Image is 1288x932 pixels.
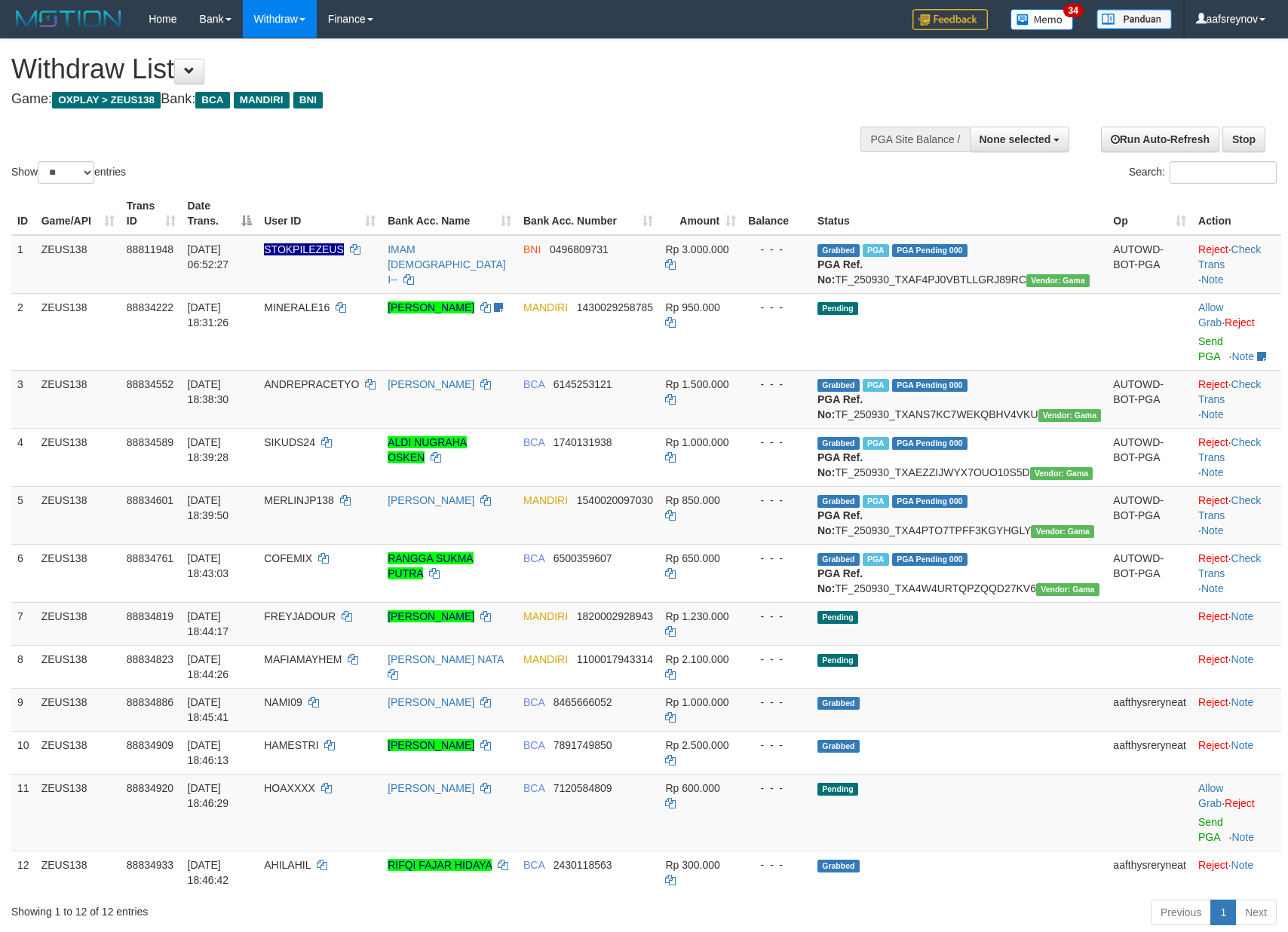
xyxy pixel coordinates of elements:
[811,428,1107,486] td: TF_250930_TXAEZZIJWYX7OUO10S5D
[748,435,805,450] div: - - -
[1198,436,1261,463] a: Check Trans
[1201,524,1224,536] a: Note
[1231,859,1254,871] a: Note
[188,494,229,521] span: [DATE] 18:39:50
[577,653,653,665] span: Copy 1100017943314 to clipboard
[863,244,889,257] span: Marked by aafsreyleap
[35,645,121,688] td: ZEUS138
[11,235,35,294] td: 1
[1198,301,1223,328] a: Allow Grab
[188,243,229,270] span: [DATE] 06:52:27
[1096,9,1172,29] img: panduan.png
[1107,370,1192,428] td: AUTOWD-BOT-PGA
[1010,9,1074,30] img: Button%20Memo.svg
[892,553,968,566] span: PGA Pending
[665,494,719,506] span: Rp 850.000
[817,244,860,257] span: Grabbed
[11,54,844,84] h1: Withdraw List
[1192,851,1281,894] td: ·
[1107,428,1192,486] td: AUTOWD-BOT-PGA
[1198,610,1228,622] a: Reject
[388,610,474,622] a: [PERSON_NAME]
[11,428,35,486] td: 4
[748,609,805,624] div: - - -
[127,739,173,751] span: 88834909
[188,436,229,463] span: [DATE] 18:39:28
[577,610,653,622] span: Copy 1820002928943 to clipboard
[665,301,719,313] span: Rp 950.000
[817,654,858,667] span: Pending
[1201,466,1224,478] a: Note
[35,428,121,486] td: ZEUS138
[264,301,330,313] span: MINERALE16
[665,696,728,708] span: Rp 1.000.000
[665,782,719,794] span: Rp 600.000
[1222,127,1265,152] a: Stop
[554,436,612,448] span: Copy 1740131938 to clipboard
[35,235,121,294] td: ZEUS138
[1225,797,1255,809] a: Reject
[127,301,173,313] span: 88834222
[1107,486,1192,544] td: AUTOWD-BOT-PGA
[388,552,474,579] a: RANGGA SUKMA PUTRA
[665,739,728,751] span: Rp 2.500.000
[1198,378,1228,390] a: Reject
[523,739,544,751] span: BCA
[1198,739,1228,751] a: Reject
[11,602,35,645] td: 7
[11,486,35,544] td: 5
[35,851,121,894] td: ZEUS138
[11,370,35,428] td: 3
[264,378,359,390] span: ANDREPRACETYO
[188,610,229,637] span: [DATE] 18:44:17
[264,859,311,871] span: AHILAHIL
[1198,859,1228,871] a: Reject
[811,544,1107,602] td: TF_250930_TXA4W4URTQPZQQD27KV6
[817,379,860,392] span: Grabbed
[11,293,35,370] td: 2
[38,161,94,184] select: Showentries
[577,301,653,313] span: Copy 1430029258785 to clipboard
[1198,552,1228,564] a: Reject
[388,859,492,871] a: RIFQI FAJAR HIDAYA
[517,192,659,235] th: Bank Acc. Number: activate to sort column ascending
[1192,370,1281,428] td: · ·
[1129,161,1277,184] label: Search:
[388,782,474,794] a: [PERSON_NAME]
[1192,731,1281,774] td: ·
[1225,316,1255,328] a: Reject
[388,653,504,665] a: [PERSON_NAME] NATA
[293,92,323,108] span: BNI
[188,378,229,405] span: [DATE] 18:38:30
[11,544,35,602] td: 6
[817,451,863,478] b: PGA Ref. No:
[1231,610,1254,622] a: Note
[811,486,1107,544] td: TF_250930_TXA4PTO7TPFF3KGYHGLY
[817,495,860,508] span: Grabbed
[35,192,121,235] th: Game/API: activate to sort column ascending
[1231,739,1254,751] a: Note
[1192,428,1281,486] td: · ·
[554,696,612,708] span: Copy 8465666052 to clipboard
[748,493,805,508] div: - - -
[388,301,474,313] a: [PERSON_NAME]
[665,436,728,448] span: Rp 1.000.000
[811,370,1107,428] td: TF_250930_TXANS7KC7WEKQBHV4VKU
[264,653,342,665] span: MAFIAMAYHEM
[659,192,742,235] th: Amount: activate to sort column ascending
[11,774,35,851] td: 11
[1026,274,1090,287] span: Vendor URL: https://trx31.1velocity.biz
[264,436,315,448] span: SIKUDS24
[1101,127,1219,152] a: Run Auto-Refresh
[554,552,612,564] span: Copy 6500359607 to clipboard
[748,781,805,796] div: - - -
[1198,653,1228,665] a: Reject
[127,552,173,564] span: 88834761
[523,243,541,255] span: BNI
[912,9,988,30] img: Feedback.jpg
[35,486,121,544] td: ZEUS138
[863,495,889,508] span: Marked by aafsolysreylen
[523,653,568,665] span: MANDIRI
[863,379,889,392] span: Marked by aafsolysreylen
[127,436,173,448] span: 88834589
